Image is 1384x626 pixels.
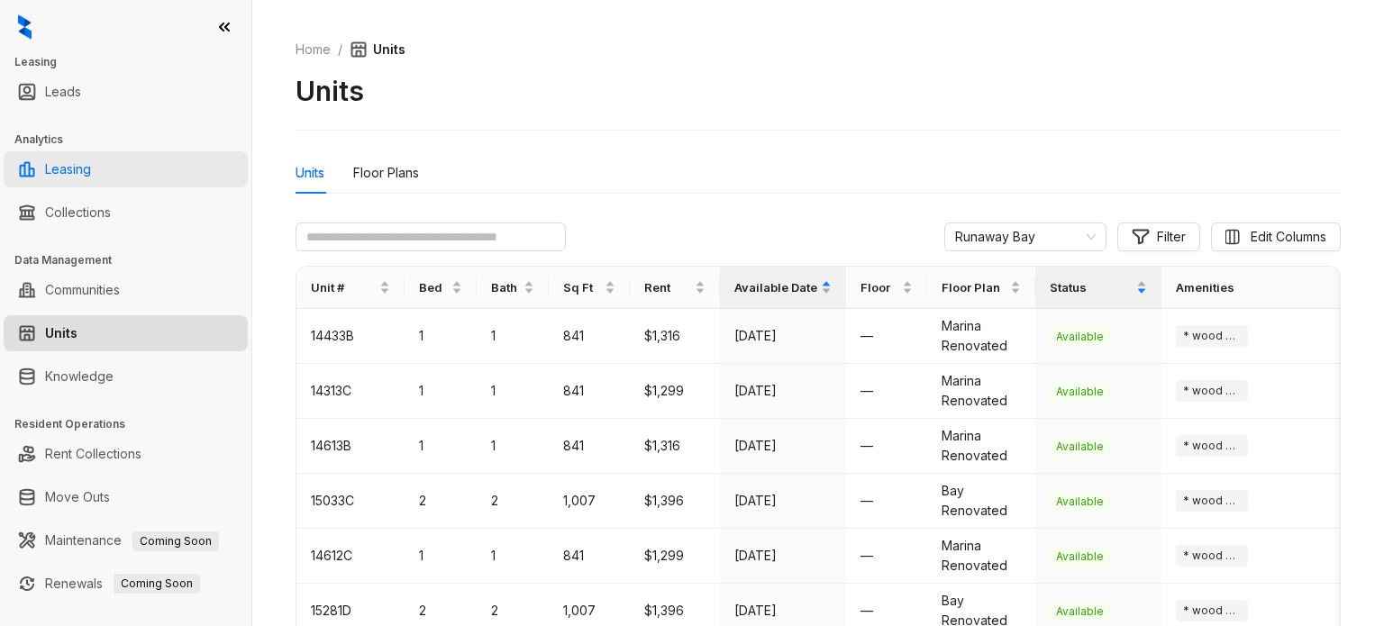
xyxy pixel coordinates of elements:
td: — [846,309,927,364]
h3: Analytics [14,132,251,148]
li: Move Outs [4,479,248,515]
th: Bath [477,267,549,309]
span: Available [1050,603,1110,621]
span: Bed [419,278,448,296]
a: Leasing [45,151,91,187]
td: 841 [549,529,630,584]
div: Change Community [944,222,1106,251]
div: * wood burning fireplace [1176,380,1248,402]
span: Marina Renovated [942,538,1007,573]
th: Bed [405,267,477,309]
td: 14612C [296,529,405,584]
li: Knowledge [4,358,248,395]
span: Available [1050,493,1110,511]
li: Units [4,315,248,351]
td: 1 [477,309,549,364]
li: / [338,40,342,59]
td: $1,299 [630,529,720,584]
td: 14313C [296,364,405,419]
td: 841 [549,364,630,419]
td: 1 [477,364,549,419]
span: Coming Soon [114,574,200,594]
li: Collections [4,195,248,231]
td: 14433B [296,309,405,364]
td: $1,316 [630,419,720,474]
td: [DATE] [720,419,846,474]
li: Communities [4,272,248,308]
span: Rent [644,278,691,296]
span: Coming Soon [132,531,219,551]
th: Floor Plan [927,267,1035,309]
div: * wood burning fireplace [1176,600,1248,621]
span: Filter [1157,227,1186,247]
td: 1 [405,364,477,419]
div: * wood burning fireplace [1176,325,1248,347]
a: Communities [45,272,120,308]
h2: Units [296,74,364,108]
td: 841 [549,309,630,364]
td: 1 [405,419,477,474]
td: 14613B [296,419,405,474]
span: Status [1050,278,1133,296]
td: 2 [405,474,477,529]
span: Marina Renovated [942,373,1007,408]
li: Leads [4,74,248,110]
span: Unit # [311,278,376,296]
td: $1,396 [630,474,720,529]
td: $1,316 [630,309,720,364]
th: Sq Ft [549,267,630,309]
td: — [846,419,927,474]
a: Knowledge [45,358,114,395]
td: [DATE] [720,309,846,364]
h3: Data Management [14,252,251,268]
a: Home [292,40,334,59]
span: Floor [860,278,898,296]
a: RenewalsComing Soon [45,566,200,602]
td: 15033C [296,474,405,529]
td: — [846,364,927,419]
td: — [846,529,927,584]
td: 1 [477,419,549,474]
li: Leasing [4,151,248,187]
li: Maintenance [4,522,248,558]
td: 2 [477,474,549,529]
a: Collections [45,195,111,231]
td: 1,007 [549,474,630,529]
th: Floor [846,267,927,309]
a: Rent Collections [45,436,141,472]
div: * wood burning fireplace [1176,545,1248,567]
span: Available [1050,328,1110,346]
td: 841 [549,419,630,474]
td: [DATE] [720,474,846,529]
span: Available [1050,383,1110,401]
th: Unit # [296,267,405,309]
img: logo [18,14,32,40]
h3: Leasing [14,54,251,70]
a: Leads [45,74,81,110]
div: Units [296,163,324,183]
td: 1 [405,309,477,364]
a: Units [45,315,77,351]
span: Sq Ft [563,278,601,296]
span: Available [1050,548,1110,566]
div: * wood burning fireplace [1176,490,1248,512]
span: Available [1050,438,1110,456]
button: Edit Columns [1211,222,1341,251]
h3: Resident Operations [14,416,251,432]
td: — [846,474,927,529]
div: * wood burning fireplace [1176,435,1248,457]
td: $1,299 [630,364,720,419]
td: 1 [405,529,477,584]
span: Bath [491,278,520,296]
th: Rent [630,267,720,309]
span: Change Community [955,223,1096,250]
li: Renewals [4,566,248,602]
div: Floor Plans [353,163,419,183]
span: Units [350,40,405,59]
span: Edit Columns [1251,227,1326,247]
span: Bay Renovated [942,483,1007,518]
td: [DATE] [720,529,846,584]
li: Rent Collections [4,436,248,472]
a: Move Outs [45,479,110,515]
button: Filter [1117,222,1200,251]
